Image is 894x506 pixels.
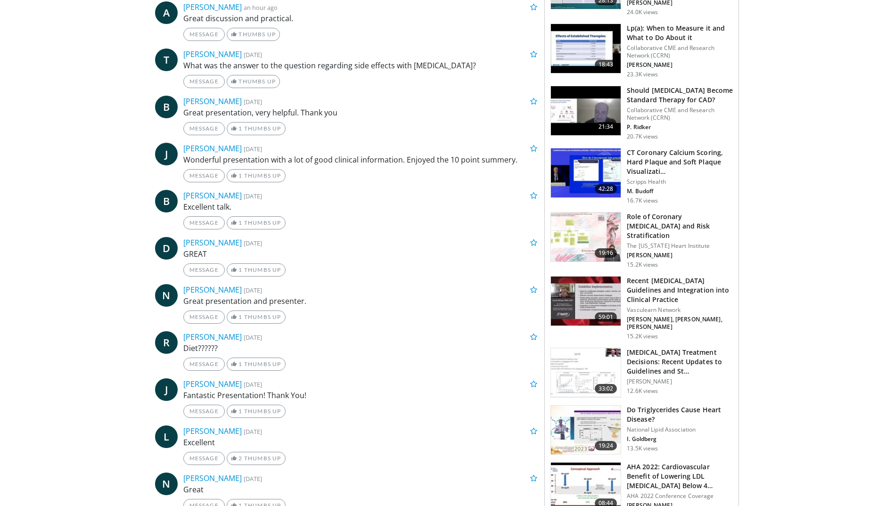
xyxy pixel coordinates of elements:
[183,216,225,229] a: Message
[183,190,242,201] a: [PERSON_NAME]
[627,8,658,16] p: 24.0K views
[550,148,733,204] a: 42:28 CT Coronary Calcium Scoring, Hard Plaque and Soft Plaque Visualizati… Scripps Health M. Bud...
[183,122,225,135] a: Message
[627,276,733,304] h3: Recent [MEDICAL_DATA] Guidelines and Integration into Clinical Practice
[627,197,658,204] p: 16.7K views
[183,426,242,436] a: [PERSON_NAME]
[183,169,225,182] a: Message
[155,331,178,354] a: R
[183,154,538,165] p: Wonderful presentation with a lot of good clinical information. Enjoyed the 10 point summery.
[627,462,733,490] h3: AHA 2022: Cardiovascular Benefit of Lowering LDL [MEDICAL_DATA] Below 4…
[238,408,242,415] span: 1
[627,445,658,452] p: 13.5K views
[244,98,262,106] small: [DATE]
[595,122,617,131] span: 21:34
[155,96,178,118] a: B
[627,212,733,240] h3: Role of Coronary [MEDICAL_DATA] and Risk Stratification
[238,172,242,179] span: 1
[238,313,242,320] span: 1
[551,212,621,261] img: 1efa8c99-7b8a-4ab5-a569-1c219ae7bd2c.150x105_q85_crop-smart_upscale.jpg
[244,3,278,12] small: an hour ago
[155,190,178,212] a: B
[244,380,262,389] small: [DATE]
[183,96,242,106] a: [PERSON_NAME]
[550,24,733,78] a: 18:43 Lp(a): When to Measure it and What to Do About it Collaborative CME and Research Network (C...
[627,261,658,269] p: 15.2K views
[155,284,178,307] span: N
[627,61,733,69] p: [PERSON_NAME]
[183,295,538,307] p: Great presentation and presenter.
[627,426,733,433] p: National Lipid Association
[227,122,286,135] a: 1 Thumbs Up
[627,133,658,140] p: 20.7K views
[627,378,733,385] p: [PERSON_NAME]
[183,405,225,418] a: Message
[551,348,621,397] img: 6f79f02c-3240-4454-8beb-49f61d478177.150x105_q85_crop-smart_upscale.jpg
[183,237,242,248] a: [PERSON_NAME]
[244,192,262,200] small: [DATE]
[627,405,733,424] h3: Do Triglycerides Cause Heart Disease?
[183,60,538,71] p: What was the answer to the question regarding side effects with [MEDICAL_DATA]?
[155,49,178,71] a: T
[550,405,733,455] a: 19:24 Do Triglycerides Cause Heart Disease? National Lipid Association I. Goldberg 13.5K views
[155,378,178,401] span: J
[627,178,733,186] p: Scripps Health
[244,286,262,294] small: [DATE]
[183,473,242,483] a: [PERSON_NAME]
[183,452,225,465] a: Message
[183,332,242,342] a: [PERSON_NAME]
[627,123,733,131] p: P. Ridker
[595,441,617,450] span: 19:24
[238,125,242,132] span: 1
[183,13,538,24] p: Great discussion and practical.
[551,406,621,455] img: 0bfdbe78-0a99-479c-8700-0132d420b8cd.150x105_q85_crop-smart_upscale.jpg
[183,484,538,495] p: Great
[183,285,242,295] a: [PERSON_NAME]
[183,248,538,260] p: GREAT
[551,86,621,135] img: eb63832d-2f75-457d-8c1a-bbdc90eb409c.150x105_q85_crop-smart_upscale.jpg
[244,427,262,436] small: [DATE]
[183,310,225,324] a: Message
[627,435,733,443] p: I. Goldberg
[183,379,242,389] a: [PERSON_NAME]
[595,184,617,194] span: 42:28
[238,266,242,273] span: 1
[183,263,225,277] a: Message
[155,425,178,448] span: L
[627,348,733,376] h3: [MEDICAL_DATA] Treatment Decisions: Recent Updates to Guidelines and St…
[627,333,658,340] p: 15.2K views
[550,348,733,398] a: 33:02 [MEDICAL_DATA] Treatment Decisions: Recent Updates to Guidelines and St… [PERSON_NAME] 12.6...
[627,148,733,176] h3: CT Coronary Calcium Scoring, Hard Plaque and Soft Plaque Visualizati…
[155,237,178,260] a: D
[595,248,617,258] span: 19:16
[227,263,286,277] a: 1 Thumbs Up
[183,49,242,59] a: [PERSON_NAME]
[155,473,178,495] a: N
[238,455,242,462] span: 2
[183,201,538,212] p: Excellent talk.
[238,360,242,367] span: 1
[155,1,178,24] a: A
[244,474,262,483] small: [DATE]
[183,437,538,448] p: Excellent
[155,143,178,165] a: J
[627,306,733,314] p: Vasculearn Network
[227,358,286,371] a: 1 Thumbs Up
[238,219,242,226] span: 1
[550,86,733,140] a: 21:34 Should [MEDICAL_DATA] Become Standard Therapy for CAD? Collaborative CME and Research Netwo...
[627,492,733,500] p: AHA 2022 Conference Coverage
[595,384,617,393] span: 33:02
[183,143,242,154] a: [PERSON_NAME]
[183,343,538,354] p: Diet??????
[551,24,621,73] img: 7a20132b-96bf-405a-bedd-783937203c38.150x105_q85_crop-smart_upscale.jpg
[227,405,286,418] a: 1 Thumbs Up
[627,316,733,331] p: [PERSON_NAME], [PERSON_NAME], [PERSON_NAME]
